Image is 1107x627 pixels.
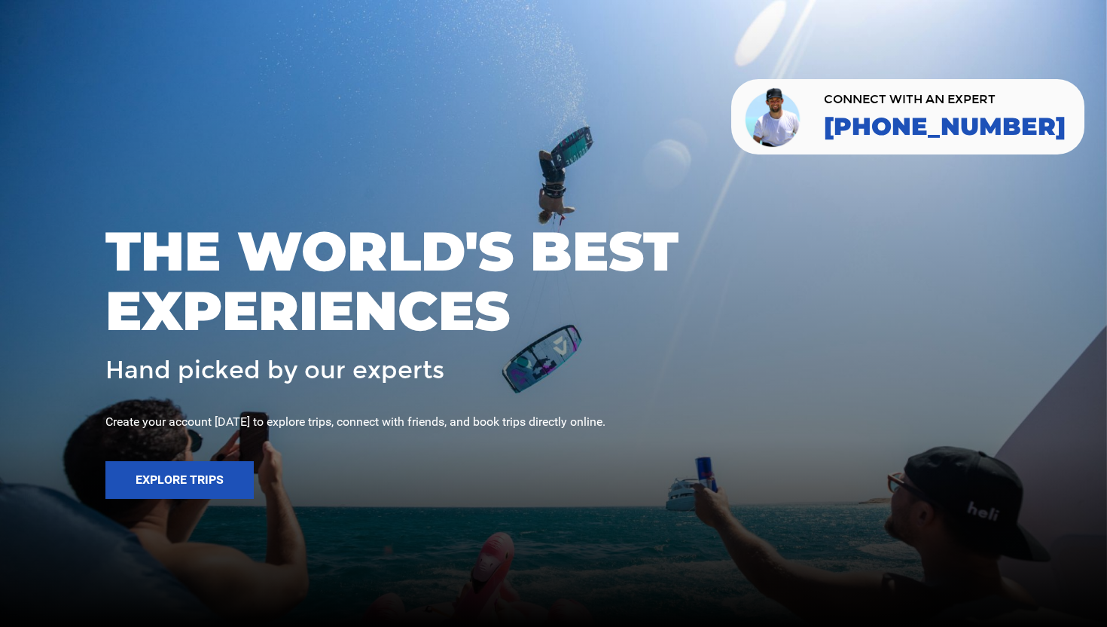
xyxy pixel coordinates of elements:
[105,414,1002,431] div: Create your account [DATE] to explore trips, connect with friends, and book trips directly online.
[105,222,1002,341] span: THE WORLD'S BEST EXPERIENCES
[824,113,1066,140] a: [PHONE_NUMBER]
[105,357,444,384] span: Hand picked by our experts
[824,93,1066,106] span: CONNECT WITH AN EXPERT
[105,461,254,499] button: Explore Trips
[743,85,805,148] img: contact our team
